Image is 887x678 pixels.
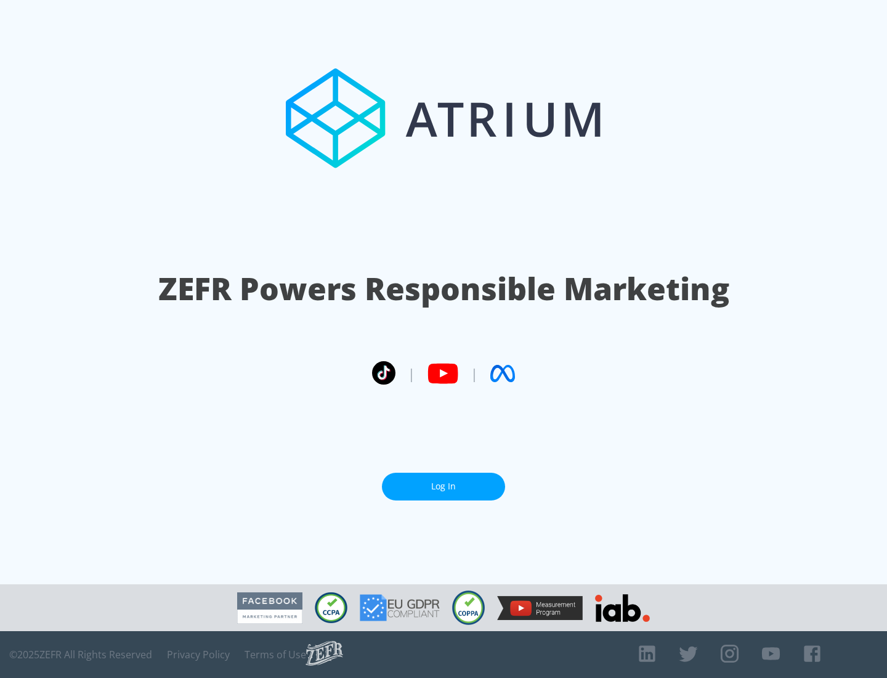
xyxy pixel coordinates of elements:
span: | [408,364,415,383]
span: © 2025 ZEFR All Rights Reserved [9,648,152,661]
a: Terms of Use [245,648,306,661]
img: IAB [595,594,650,622]
a: Log In [382,473,505,500]
h1: ZEFR Powers Responsible Marketing [158,268,729,310]
img: GDPR Compliant [360,594,440,621]
img: CCPA Compliant [315,592,347,623]
img: COPPA Compliant [452,590,485,625]
span: | [471,364,478,383]
img: Facebook Marketing Partner [237,592,302,624]
a: Privacy Policy [167,648,230,661]
img: YouTube Measurement Program [497,596,583,620]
